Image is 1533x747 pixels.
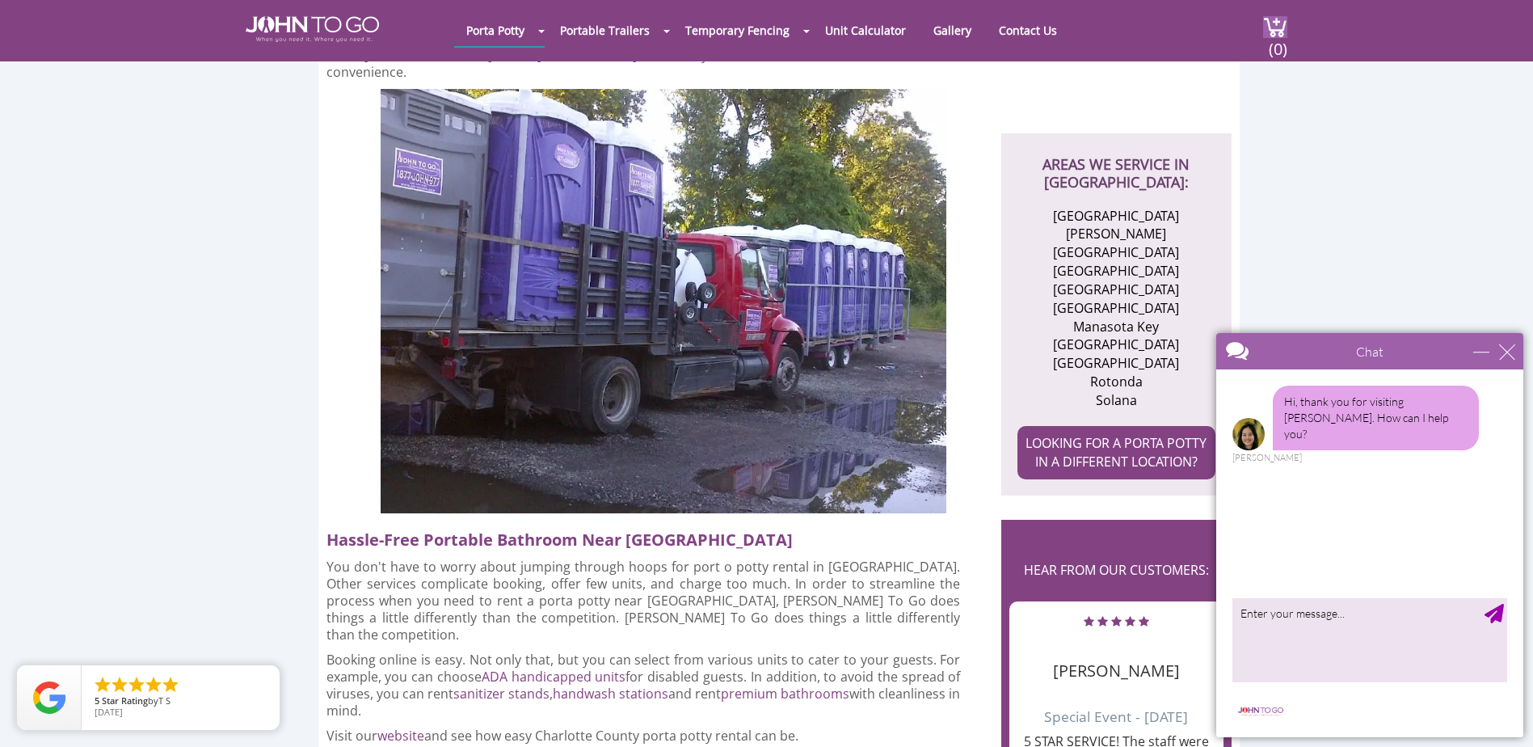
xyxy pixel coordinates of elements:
[453,685,550,703] a: sanitizer stands
[1017,426,1215,479] a: LOOKING FOR A PORTA POTTY IN A DIFFERENT LOCATION?
[1009,544,1223,594] h2: HEAR FROM OUR CUSTOMERS:
[1017,133,1215,191] h2: AREAS WE SERVICE IN [GEOGRAPHIC_DATA]:
[1038,373,1195,391] li: Rotonda
[377,727,424,745] a: website
[326,521,975,551] h2: Hassle-Free Portable Bathroom Near [GEOGRAPHIC_DATA]
[1038,318,1195,336] li: Manasota Key
[1038,207,1195,226] li: [GEOGRAPHIC_DATA]
[1038,391,1195,410] li: Solana
[1207,323,1533,747] iframe: Live Chat Box
[1017,688,1215,724] h6: Special Event - [DATE]
[381,89,946,513] img: porta potty restroom units
[721,685,849,703] a: premium bathrooms
[95,694,99,707] span: 5
[102,694,148,707] span: Star Rating
[1263,16,1287,38] img: cart a
[93,675,112,694] li: 
[95,696,267,707] span: by
[161,675,180,694] li: 
[144,675,163,694] li: 
[1038,299,1195,318] li: [GEOGRAPHIC_DATA]
[1038,336,1195,354] li: [GEOGRAPHIC_DATA]
[110,675,129,694] li: 
[1038,262,1195,281] li: [GEOGRAPHIC_DATA]
[33,682,65,714] img: Review Rating
[326,728,961,745] p: Visit our and see how easy Charlotte County porta potty rental can be.
[921,15,983,46] a: Gallery
[1268,25,1287,60] span: (0)
[95,706,123,718] span: [DATE]
[548,15,662,46] a: Portable Trailers
[482,668,626,686] a: ADA handicapped units
[1038,281,1195,299] li: [GEOGRAPHIC_DATA]
[673,15,802,46] a: Temporary Fencing
[1038,354,1195,373] li: [GEOGRAPHIC_DATA]
[326,559,961,644] p: You don't have to worry about jumping through hoops for port o potty rental in [GEOGRAPHIC_DATA]....
[553,685,668,703] a: handwash stations
[813,15,918,46] a: Unit Calculator
[1038,243,1195,262] li: [GEOGRAPHIC_DATA]
[158,694,171,707] span: T S
[326,652,961,720] p: Booking online is easy. Not only that, but you can select from various units to cater to your gue...
[127,675,146,694] li: 
[987,15,1069,46] a: Contact Us
[1038,225,1195,243] li: [PERSON_NAME]
[1017,638,1215,680] h4: [PERSON_NAME]
[246,16,379,42] img: JOHN to go
[454,15,537,46] a: Porta Potty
